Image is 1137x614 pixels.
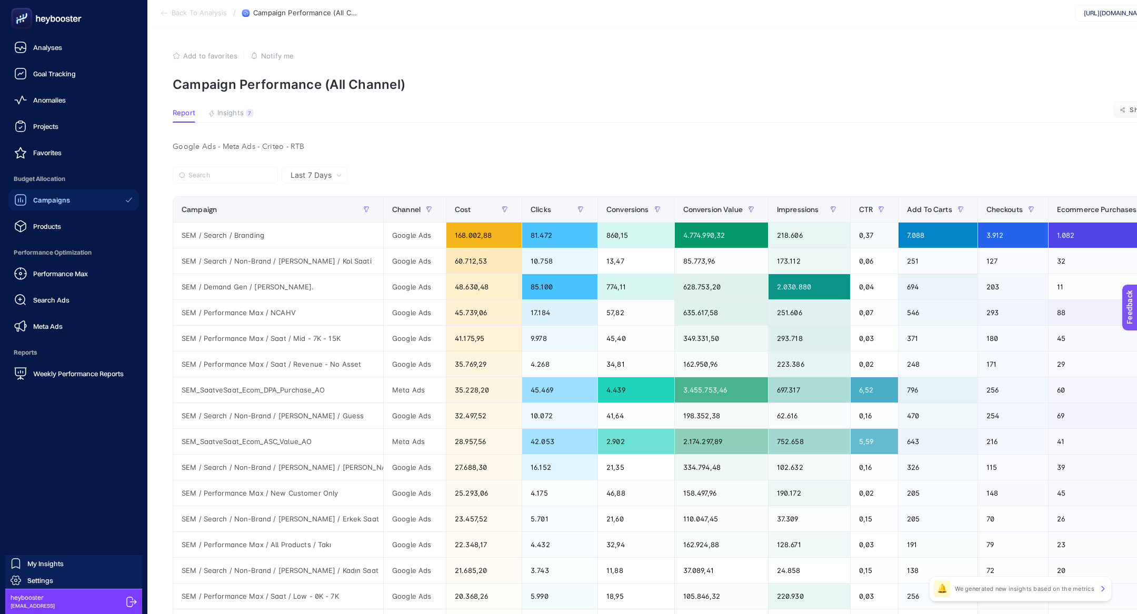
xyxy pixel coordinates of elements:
div: 35.228,20 [446,377,522,402]
div: 48.630,48 [446,274,522,299]
div: 203 [978,274,1048,299]
div: 85.773,96 [675,248,768,274]
div: 697.317 [769,377,850,402]
div: 138 [899,558,978,583]
a: Anomalies [8,89,139,110]
a: Contact us [95,77,132,86]
div: 57,82 [598,300,674,325]
span: I don't like something [46,176,129,186]
div: 4.774.990,32 [675,223,768,248]
div: 11,88 [598,558,674,583]
div: Google Ads [384,455,446,480]
div: 25.293,06 [446,480,522,506]
div: 205 [899,506,978,531]
div: 20.368,26 [446,583,522,609]
span: Performance Max [33,269,88,278]
span: Anomalies [33,96,66,104]
div: 42.053 [522,429,597,454]
div: 635.617,58 [675,300,768,325]
span: Conversion Value [683,205,743,214]
span: Reports [8,342,139,363]
div: 251 [899,248,978,274]
div: 105.846,32 [675,583,768,609]
div: SEM / Performance Max / Saat / Mid - 7K - 15K [173,326,383,351]
span: Impressions [777,205,819,214]
a: Weekly Performance Reports [8,363,139,384]
div: 860,15 [598,223,674,248]
span: Back To Analysis [172,9,227,17]
div: 4.175 [522,480,597,506]
a: Projects [8,116,139,137]
a: Campaigns [8,189,139,210]
div: 46,88 [598,480,674,506]
div: 45.739,06 [446,300,522,325]
div: 326 [899,455,978,480]
span: Last 7 Days [291,170,332,180]
span: Meta Ads [33,322,63,330]
span: My Insights [27,559,64,568]
div: 220.930 [769,583,850,609]
input: Search [188,172,272,179]
div: Meta Ads [384,377,446,402]
div: 546 [899,300,978,325]
span: heybooster [11,593,55,602]
div: SEM / Search / Non-Brand / [PERSON_NAME] / [PERSON_NAME] [173,455,383,480]
div: 216 [978,429,1048,454]
div: 35.769,29 [446,351,522,377]
div: 0,03 [851,532,898,557]
div: 256 [899,583,978,609]
div: 3.743 [522,558,597,583]
div: 17.184 [522,300,597,325]
a: Performance Max [8,263,139,284]
div: 254 [978,403,1048,428]
span: Conversions [606,205,649,214]
span: Goal Tracking [33,69,76,78]
div: 171 [978,351,1048,377]
div: 694 [899,274,978,299]
span: Products [33,222,61,230]
div: 0,03 [851,583,898,609]
div: Google Ads [384,583,446,609]
div: 180 [978,326,1048,351]
div: 34,81 [598,351,674,377]
span: Favorites [33,148,62,157]
span: Projects [33,122,58,130]
div: 4.268 [522,351,597,377]
div: 158.497,96 [675,480,768,506]
div: 205 [899,480,978,506]
span: Clicks [531,205,551,214]
div: 10.758 [522,248,597,274]
div: 37.309 [769,506,850,531]
div: 248 [899,351,978,377]
div: 24.858 [769,558,850,583]
span: Campaign Performance (All Channel) [253,9,358,17]
span: Budget Allocation [8,168,139,189]
span: Add to favorites [183,52,237,60]
div: 41,64 [598,403,674,428]
div: 168.002,88 [446,223,522,248]
span: CTR [859,205,873,214]
span: Settings [27,576,53,585]
div: 28.957,56 [446,429,522,454]
div: SEM / Search / Non-Brand / [PERSON_NAME] / Kadın Saat [173,558,383,583]
div: 349.331,50 [675,326,768,351]
div: 70 [978,506,1048,531]
div: 162.924,88 [675,532,768,557]
div: 0,07 [851,300,898,325]
div: 190.172 [769,480,850,506]
div: 22.348,17 [446,532,522,557]
div: 293 [978,300,1048,325]
div: 3.912 [978,223,1048,248]
p: We generated new insights based on the metrics [955,585,1094,593]
div: 643 [899,429,978,454]
div: Google Ads [384,506,446,531]
div: 223.386 [769,351,850,377]
div: 7 [246,109,254,117]
span: Search Ads [33,296,69,304]
a: Favorites [8,142,139,163]
div: 45,40 [598,326,674,351]
div: Google Ads [384,480,446,506]
div: 5,59 [851,429,898,454]
a: Search Ads [8,289,139,310]
div: 2.030.880 [769,274,850,299]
